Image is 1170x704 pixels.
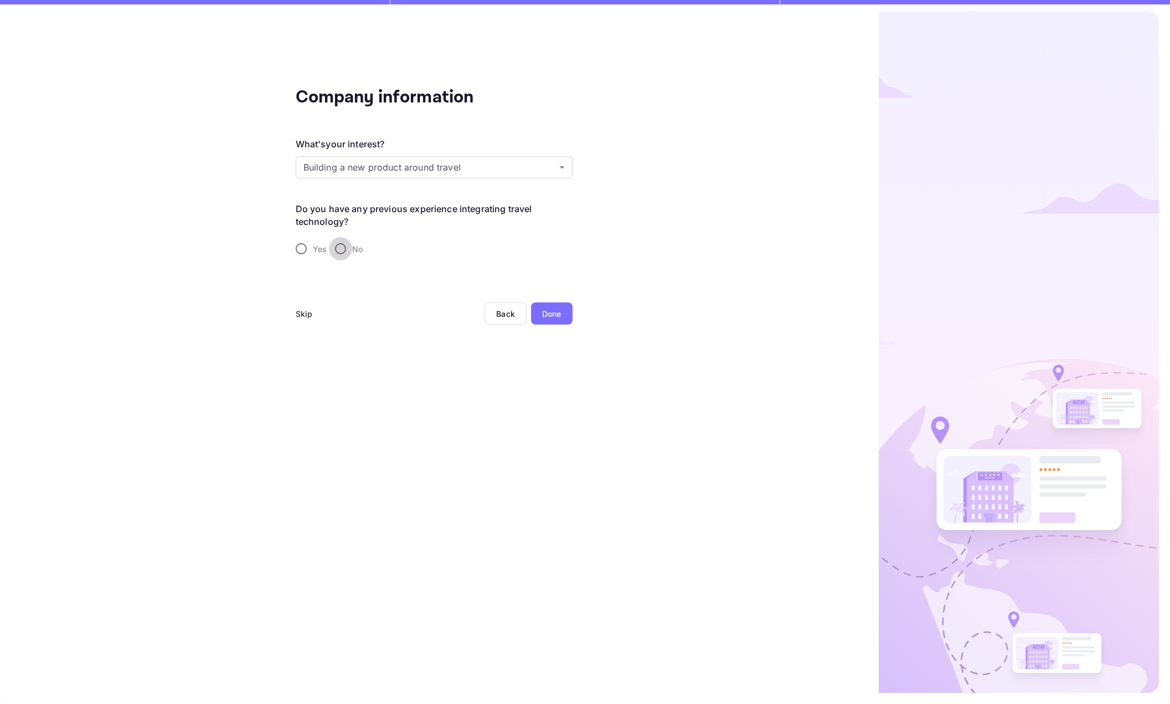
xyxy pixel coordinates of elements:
div: Skip [296,308,313,320]
div: Back [496,309,515,318]
span: Yes [313,243,326,255]
div: travel-experience [296,237,573,260]
div: Without label [296,156,573,178]
legend: Do you have any previous experience integrating travel technology? [296,203,573,228]
div: Company information [296,84,517,111]
img: logo [808,11,1159,693]
div: What's your interest? [296,137,385,151]
div: Done [542,308,561,320]
span: No [352,243,363,255]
